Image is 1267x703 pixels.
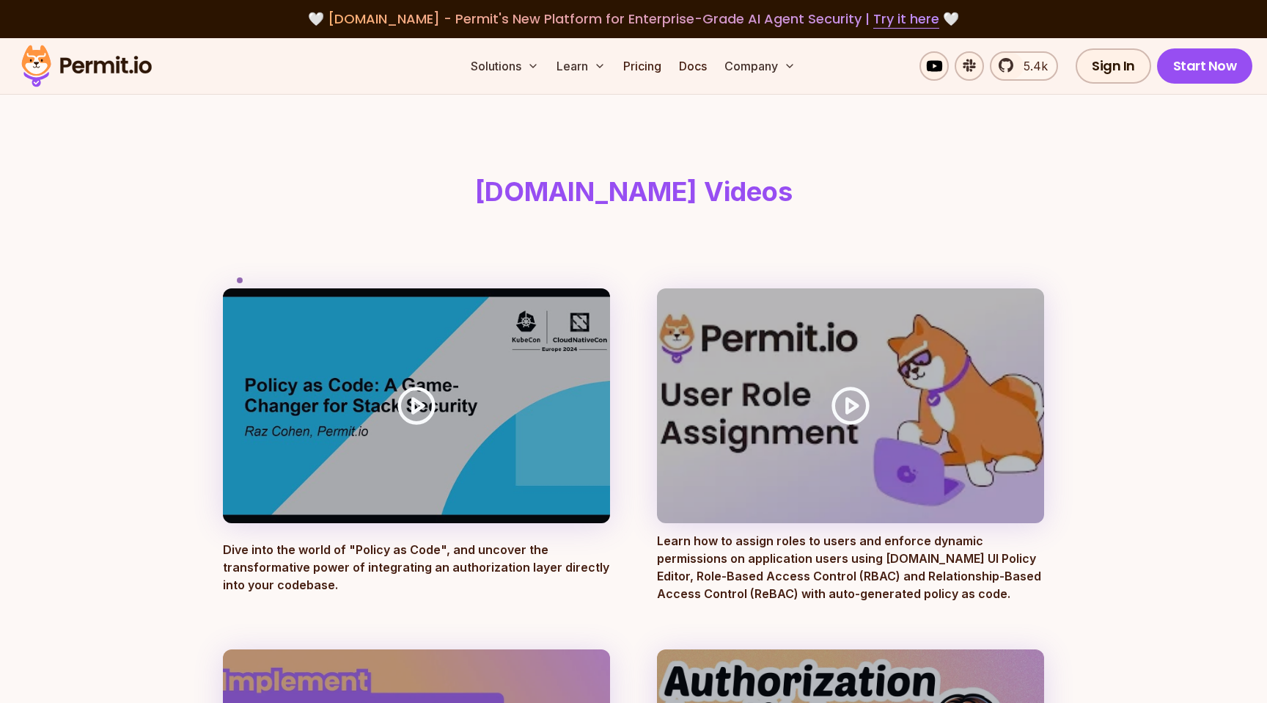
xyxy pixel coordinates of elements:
[990,51,1058,81] a: 5.4k
[673,51,713,81] a: Docs
[873,10,939,29] a: Try it here
[657,532,1044,602] p: Learn how to assign roles to users and enforce dynamic permissions on application users using [DO...
[551,51,612,81] button: Learn
[719,51,801,81] button: Company
[15,41,158,91] img: Permit logo
[617,51,667,81] a: Pricing
[1076,48,1151,84] a: Sign In
[223,541,610,602] p: Dive into the world of "Policy as Code", and uncover the transformative power of integrating an a...
[328,10,939,28] span: [DOMAIN_NAME] - Permit's New Platform for Enterprise-Grade AI Agent Security |
[226,177,1041,206] h1: [DOMAIN_NAME] Videos
[465,51,545,81] button: Solutions
[35,9,1232,29] div: 🤍 🤍
[1015,57,1048,75] span: 5.4k
[1157,48,1253,84] a: Start Now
